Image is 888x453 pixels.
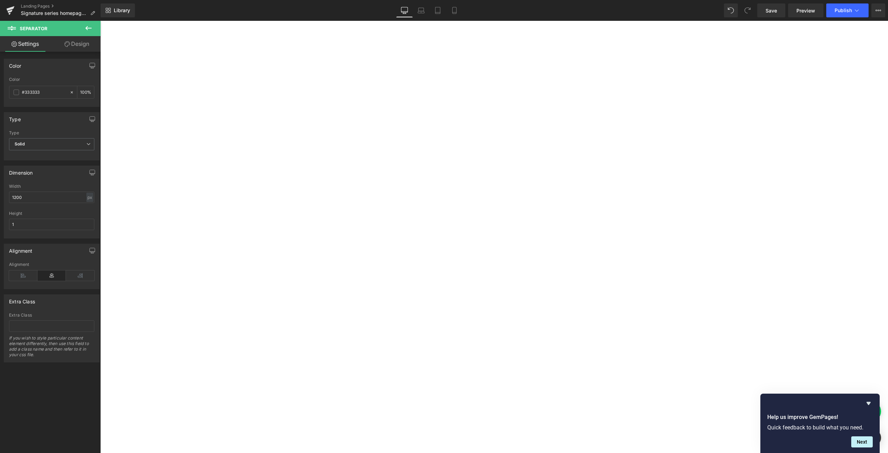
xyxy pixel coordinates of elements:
div: If you wish to style particular content element differently, then use this field to add a class n... [9,335,94,362]
div: Help us improve GemPages! [767,399,873,447]
div: px [86,193,93,202]
button: Hide survey [864,399,873,408]
span: Separator [20,26,48,31]
a: Desktop [396,3,413,17]
a: Landing Pages [21,3,101,9]
a: Preview [788,3,823,17]
div: Color [9,77,94,82]
a: Design [52,36,102,52]
button: Redo [741,3,754,17]
input: auto [9,219,94,230]
button: More [871,3,885,17]
button: Publish [826,3,869,17]
b: Solid [15,141,25,146]
div: Extra Class [9,295,35,304]
span: Save [766,7,777,14]
div: Extra Class [9,313,94,318]
a: Mobile [446,3,463,17]
button: Next question [851,436,873,447]
p: Quick feedback to build what you need. [767,424,873,431]
div: Alignment [9,262,94,267]
div: Dimension [9,166,33,176]
input: auto [9,192,94,203]
h2: Help us improve GemPages! [767,413,873,421]
a: New Library [101,3,135,17]
div: Width [9,184,94,189]
button: Undo [724,3,738,17]
input: Color [22,89,66,96]
div: Height [9,211,94,216]
div: Alignment [9,244,33,254]
a: Tablet [429,3,446,17]
div: Type [9,112,21,122]
div: Color [9,59,21,69]
span: Publish [835,8,852,13]
div: % [77,86,94,98]
span: Preview [796,7,815,14]
span: Library [114,7,130,14]
div: Type [9,131,94,135]
span: Signature series homepage - EN [21,10,87,16]
a: Laptop [413,3,429,17]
